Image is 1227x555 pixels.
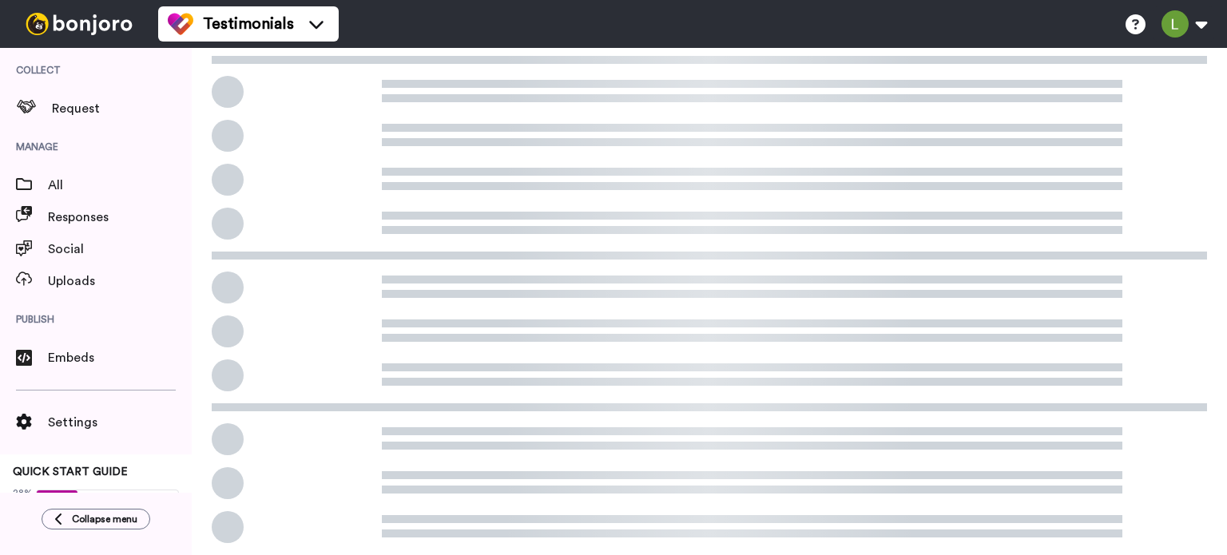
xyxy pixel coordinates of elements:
span: Responses [48,208,192,227]
span: 28% [13,486,33,499]
img: tm-color.svg [168,11,193,37]
span: Settings [48,413,192,432]
span: Request [52,99,192,118]
span: Social [48,240,192,259]
span: Collapse menu [72,513,137,525]
button: Collapse menu [42,509,150,529]
span: All [48,176,192,195]
span: QUICK START GUIDE [13,466,128,478]
span: Uploads [48,272,192,291]
img: bj-logo-header-white.svg [19,13,139,35]
span: Embeds [48,348,192,367]
span: Testimonials [203,13,294,35]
